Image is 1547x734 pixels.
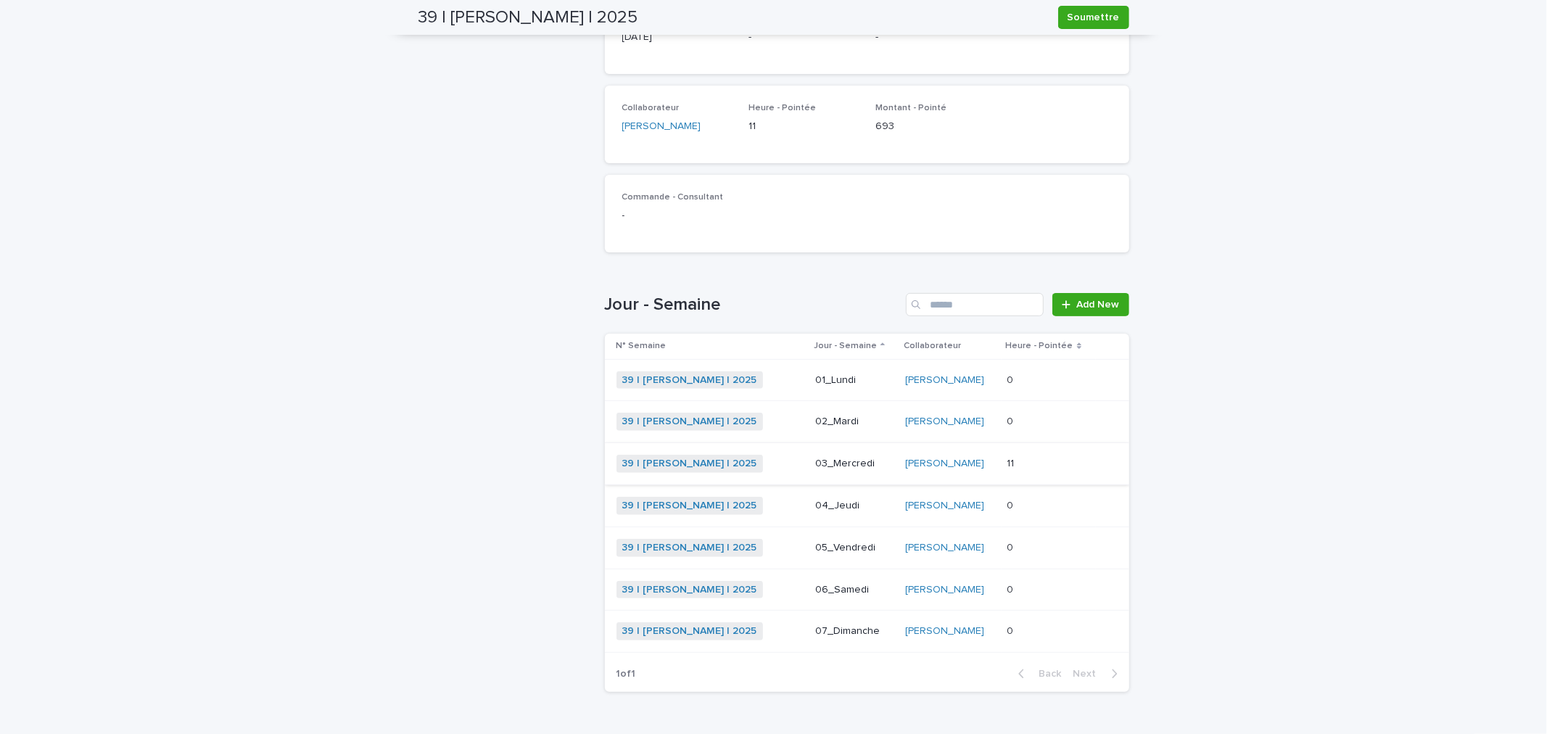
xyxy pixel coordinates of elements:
[1007,371,1017,387] p: 0
[1007,497,1017,512] p: 0
[1007,622,1017,638] p: 0
[905,500,984,512] a: [PERSON_NAME]
[622,458,757,470] a: 39 | [PERSON_NAME] | 2025
[1031,669,1062,679] span: Back
[748,104,816,112] span: Heure - Pointée
[605,611,1129,653] tr: 39 | [PERSON_NAME] | 2025 07_Dimanche[PERSON_NAME] 00
[875,104,946,112] span: Montant - Pointé
[605,443,1129,485] tr: 39 | [PERSON_NAME] | 2025 03_Mercredi[PERSON_NAME] 1111
[605,401,1129,443] tr: 39 | [PERSON_NAME] | 2025 02_Mardi[PERSON_NAME] 00
[1006,338,1073,354] p: Heure - Pointée
[622,625,757,638] a: 39 | [PERSON_NAME] | 2025
[1068,667,1129,680] button: Next
[905,458,984,470] a: [PERSON_NAME]
[622,584,757,596] a: 39 | [PERSON_NAME] | 2025
[605,569,1129,611] tr: 39 | [PERSON_NAME] | 2025 06_Samedi[PERSON_NAME] 00
[622,104,680,112] span: Collaborateur
[905,416,984,428] a: [PERSON_NAME]
[622,374,757,387] a: 39 | [PERSON_NAME] | 2025
[622,416,757,428] a: 39 | [PERSON_NAME] | 2025
[875,30,985,45] p: -
[605,359,1129,401] tr: 39 | [PERSON_NAME] | 2025 01_Lundi[PERSON_NAME] 00
[1007,667,1068,680] button: Back
[905,542,984,554] a: [PERSON_NAME]
[622,500,757,512] a: 39 | [PERSON_NAME] | 2025
[1052,293,1129,316] a: Add New
[815,542,894,554] p: 05_Vendredi
[905,584,984,596] a: [PERSON_NAME]
[418,7,638,28] h2: 39 | [PERSON_NAME] | 2025
[1077,300,1120,310] span: Add New
[815,374,894,387] p: 01_Lundi
[814,338,877,354] p: Jour - Semaine
[605,527,1129,569] tr: 39 | [PERSON_NAME] | 2025 05_Vendredi[PERSON_NAME] 00
[1007,413,1017,428] p: 0
[1068,10,1120,25] span: Soumettre
[1007,455,1018,470] p: 11
[605,484,1129,527] tr: 39 | [PERSON_NAME] | 2025 04_Jeudi[PERSON_NAME] 00
[622,30,732,45] p: [DATE]
[605,656,648,692] p: 1 of 1
[815,500,894,512] p: 04_Jeudi
[905,374,984,387] a: [PERSON_NAME]
[875,119,985,134] p: 693
[815,416,894,428] p: 02_Mardi
[815,625,894,638] p: 07_Dimanche
[1007,539,1017,554] p: 0
[904,338,961,354] p: Collaborateur
[622,119,701,134] a: [PERSON_NAME]
[906,293,1044,316] input: Search
[815,458,894,470] p: 03_Mercredi
[622,208,1112,223] p: -
[1073,669,1105,679] span: Next
[1058,6,1129,29] button: Soumettre
[748,119,858,134] p: 11
[1007,581,1017,596] p: 0
[815,584,894,596] p: 06_Samedi
[616,338,667,354] p: N° Semaine
[622,193,724,202] span: Commande - Consultant
[605,294,901,316] h1: Jour - Semaine
[905,625,984,638] a: [PERSON_NAME]
[748,30,858,45] p: -
[622,542,757,554] a: 39 | [PERSON_NAME] | 2025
